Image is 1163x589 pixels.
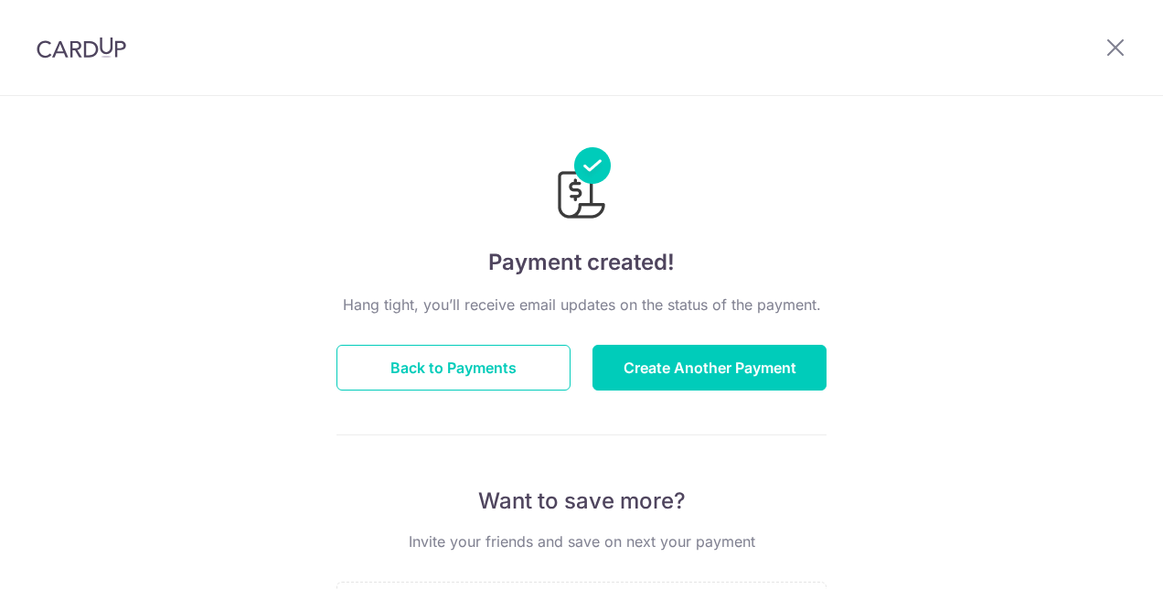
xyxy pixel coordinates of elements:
p: Invite your friends and save on next your payment [336,530,827,552]
p: Hang tight, you’ll receive email updates on the status of the payment. [336,294,827,316]
button: Back to Payments [336,345,571,391]
button: Create Another Payment [592,345,827,391]
p: Want to save more? [336,487,827,516]
img: CardUp [37,37,126,59]
img: Payments [552,147,611,224]
h4: Payment created! [336,246,827,279]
